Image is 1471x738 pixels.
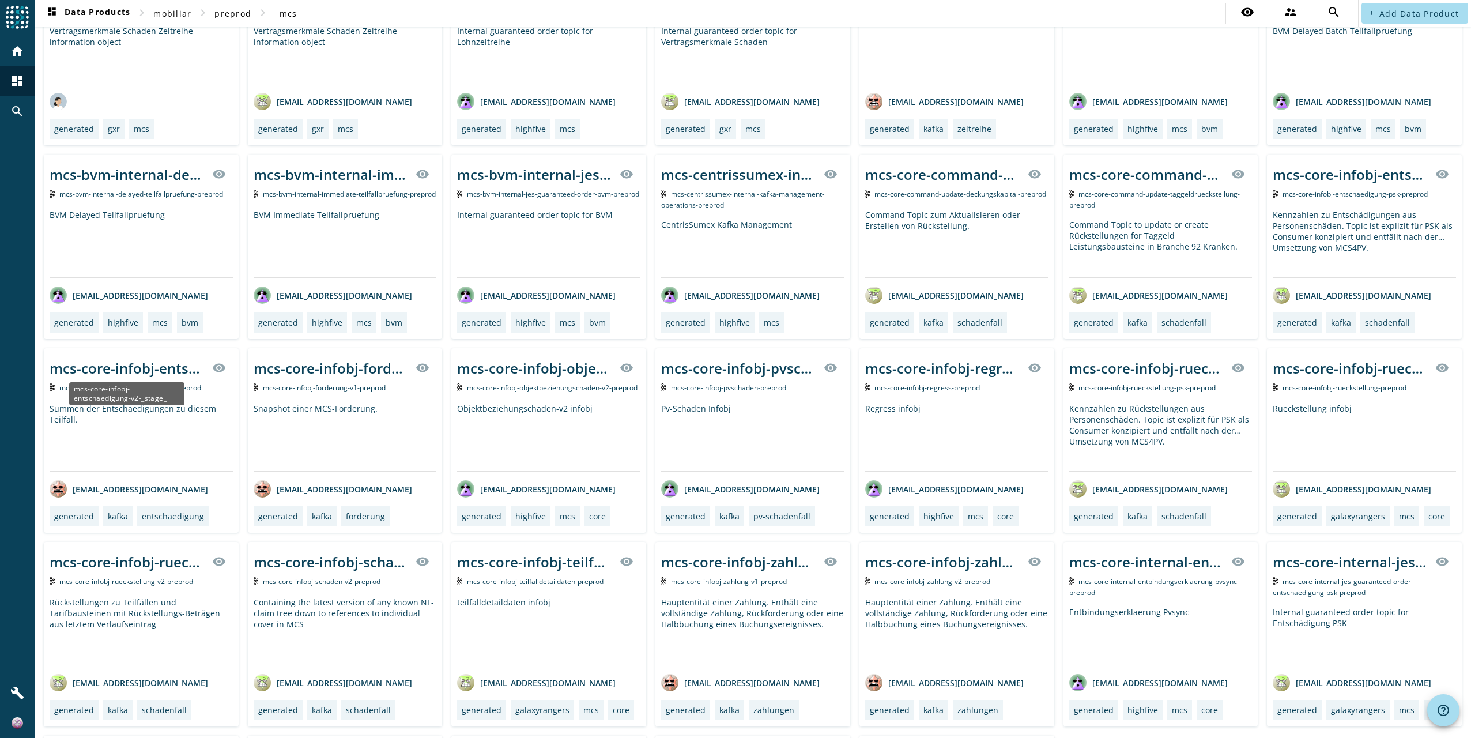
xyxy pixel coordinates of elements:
div: Internal guaranteed order topic for Vertragsmerkmale Schaden [661,25,844,84]
div: gxr [312,123,324,134]
div: generated [54,123,94,134]
div: [EMAIL_ADDRESS][DOMAIN_NAME] [1069,674,1228,691]
div: [EMAIL_ADDRESS][DOMAIN_NAME] [865,674,1024,691]
div: [EMAIL_ADDRESS][DOMAIN_NAME] [661,674,820,691]
div: Rückstellungen zu Teilfällen und Tarifbausteinen mit Rückstellungs-Beträgen aus letztem Verlaufse... [50,597,233,665]
span: Data Products [45,6,130,20]
img: avatar [661,93,678,110]
img: Kafka Topic: mcs-core-infobj-objektbeziehungschaden-v2-preprod [457,383,462,391]
div: mcs-core-infobj-entschaedigung-v2-_stage_ [69,382,184,405]
div: Vertragsmerkmale Schaden Zeitreihe information object [254,25,437,84]
div: mcs-core-infobj-schaden-v2-_stage_ [254,552,409,571]
mat-icon: chevron_right [196,6,210,20]
div: highfive [923,511,954,522]
div: galaxyrangers [515,705,569,716]
div: Command Topic to update or create Rückstellungen for Taggeld Leistungsbausteine in Branche 92 Kra... [1069,219,1253,277]
div: kafka [1331,317,1351,328]
div: [EMAIL_ADDRESS][DOMAIN_NAME] [457,674,616,691]
mat-icon: visibility [824,555,838,568]
div: mcs [1399,705,1415,716]
div: mcs-core-infobj-entschaedigung-psk-_stage_ [1273,165,1428,184]
div: core [997,511,1014,522]
div: [EMAIL_ADDRESS][DOMAIN_NAME] [1069,93,1228,110]
img: avatar [457,287,474,304]
div: mcs-core-infobj-pvschaden-_stage_ [661,359,817,378]
span: Kafka Topic: mcs-bvm-internal-immediate-teilfallpruefung-preprod [263,189,436,199]
span: Kafka Topic: mcs-core-infobj-pvschaden-preprod [671,383,786,393]
div: Internal guaranteed order topic for Entschädigung PSK [1273,607,1456,665]
div: generated [1277,705,1317,716]
mat-icon: visibility [212,555,226,568]
div: Containing the latest version of any known NL-claim tree down to references to individual cover i... [254,597,437,665]
mat-icon: visibility [1028,361,1042,375]
div: bvm [589,317,606,328]
div: mcs [968,511,983,522]
img: Kafka Topic: mcs-core-infobj-forderung-v1-preprod [254,383,259,391]
mat-icon: dashboard [10,74,24,88]
div: galaxyrangers [1331,705,1385,716]
div: [EMAIL_ADDRESS][DOMAIN_NAME] [1273,287,1431,304]
div: generated [258,317,298,328]
div: [EMAIL_ADDRESS][DOMAIN_NAME] [661,480,820,498]
div: core [613,705,629,716]
div: bvm [386,317,402,328]
div: core [1201,705,1218,716]
div: [EMAIL_ADDRESS][DOMAIN_NAME] [254,674,412,691]
div: mcs [764,317,779,328]
img: Kafka Topic: mcs-bvm-internal-jes-guaranteed-order-bvm-preprod [457,190,462,198]
div: [EMAIL_ADDRESS][DOMAIN_NAME] [661,287,820,304]
div: highfive [1127,123,1158,134]
div: mcs [745,123,761,134]
div: highfive [312,317,342,328]
div: [EMAIL_ADDRESS][DOMAIN_NAME] [457,287,616,304]
div: kafka [719,705,740,716]
div: mcs [356,317,372,328]
span: Kafka Topic: mcs-bvm-internal-delayed-teilfallpruefung-preprod [59,189,223,199]
div: bvm [182,317,198,328]
mat-icon: visibility [1028,555,1042,568]
div: zahlungen [957,705,998,716]
img: avatar [1273,287,1290,304]
img: avatar [1069,674,1087,691]
span: Kafka Topic: mcs-core-internal-jes-guaranteed-order-entschaedigung-psk-preprod [1273,577,1413,597]
div: mcs-core-infobj-zahlung-v1-_stage_ [661,552,817,571]
img: avatar [50,674,67,691]
div: generated [666,511,706,522]
div: generated [1074,317,1114,328]
img: avatar [865,674,882,691]
div: highfive [515,317,546,328]
div: mcs [134,123,149,134]
div: mcs [152,317,168,328]
span: Kafka Topic: mcs-core-infobj-schaden-v2-preprod [263,577,380,586]
mat-icon: visibility [416,555,429,568]
span: Kafka Topic: mcs-core-infobj-rueckstellung-v2-preprod [59,577,193,586]
span: Kafka Topic: mcs-core-infobj-forderung-v1-preprod [263,383,386,393]
span: Kafka Topic: mcs-bvm-internal-jes-guaranteed-order-bvm-preprod [467,189,639,199]
img: avatar [661,674,678,691]
div: highfive [1127,705,1158,716]
button: preprod [210,3,256,24]
div: BVM Immediate Teilfallpruefung [254,209,437,277]
div: mcs-core-command-update-taggeldrueckstellung-_stage_ [1069,165,1225,184]
div: kafka [312,705,332,716]
img: avatar [1273,674,1290,691]
div: generated [666,705,706,716]
span: Kafka Topic: mcs-core-command-update-deckungskapital-preprod [874,189,1046,199]
img: Kafka Topic: mcs-core-internal-jes-guaranteed-order-entschaedigung-psk-preprod [1273,577,1278,585]
mat-icon: visibility [416,361,429,375]
div: mcs-core-infobj-rueckstellung-_stage_ [1273,359,1428,378]
mat-icon: visibility [212,361,226,375]
span: Kafka Topic: mcs-core-infobj-objektbeziehungschaden-v2-preprod [467,383,638,393]
div: generated [870,705,910,716]
div: mcs-core-infobj-rueckstellung-v2-_stage_ [50,552,205,571]
div: kafka [108,705,128,716]
img: Kafka Topic: mcs-core-infobj-rueckstellung-v2-preprod [50,577,55,585]
mat-icon: visibility [1231,361,1245,375]
span: Kafka Topic: mcs-core-infobj-rueckstellung-preprod [1283,383,1406,393]
img: avatar [254,287,271,304]
img: Kafka Topic: mcs-core-infobj-entschaedigung-v2-preprod [50,383,55,391]
div: CentrisSumex Kafka Management [661,219,844,277]
div: Snapshot einer MCS-Forderung. [254,403,437,471]
img: spoud-logo.svg [6,6,29,29]
div: mcs-core-command-update-deckungskapital-_stage_ [865,165,1021,184]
